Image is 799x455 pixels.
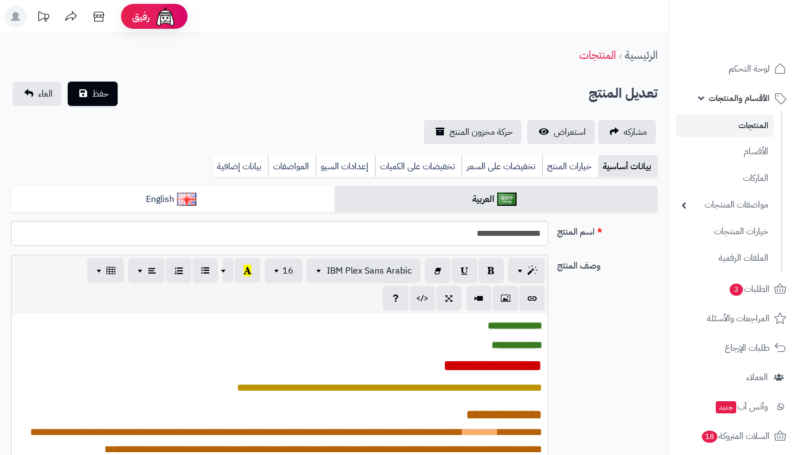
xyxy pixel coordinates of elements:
a: English [11,186,335,213]
a: العملاء [676,364,792,391]
a: حركة مخزون المنتج [424,120,522,144]
span: العملاء [746,370,768,385]
a: وآتس آبجديد [676,393,792,420]
span: IBM Plex Sans Arabic [327,264,412,277]
a: خيارات المنتجات [676,220,774,244]
a: استعراض [527,120,595,144]
span: استعراض [554,125,586,139]
h2: تعديل المنتج [589,82,658,105]
label: وصف المنتج [553,255,662,272]
a: المراجعات والأسئلة [676,305,792,332]
span: 16 [282,264,294,277]
span: رفيق [132,10,150,23]
span: الغاء [38,87,53,100]
a: الغاء [13,82,62,106]
a: تخفيضات على الكميات [375,155,462,178]
a: بيانات إضافية [213,155,268,178]
span: طلبات الإرجاع [725,340,770,356]
a: تخفيضات على السعر [462,155,542,178]
a: الملفات الرقمية [676,246,774,270]
a: العربية [335,186,658,213]
a: المنتجات [676,114,774,137]
span: السلات المتروكة [701,428,770,444]
img: العربية [497,193,517,206]
span: لوحة التحكم [729,61,770,77]
a: إعدادات السيو [316,155,375,178]
span: جديد [716,401,736,413]
a: بيانات أساسية [598,155,658,178]
button: حفظ [68,82,118,106]
a: تحديثات المنصة [29,6,57,31]
span: الأقسام والمنتجات [709,90,770,106]
span: الطلبات [729,281,770,297]
a: لوحة التحكم [676,55,792,82]
a: مشاركه [598,120,656,144]
a: مواصفات المنتجات [676,193,774,217]
button: IBM Plex Sans Arabic [307,259,421,283]
a: الطلبات3 [676,276,792,302]
a: خيارات المنتج [542,155,598,178]
span: حفظ [92,87,109,100]
a: الأقسام [676,140,774,164]
a: طلبات الإرجاع [676,335,792,361]
a: المواصفات [268,155,316,178]
button: 16 [265,259,302,283]
img: English [177,193,196,206]
span: المراجعات والأسئلة [707,311,770,326]
a: الماركات [676,166,774,190]
img: ai-face.png [154,6,176,28]
label: اسم المنتج [553,221,662,239]
span: مشاركه [624,125,647,139]
span: 18 [702,431,717,443]
span: وآتس آب [715,399,768,414]
span: 3 [730,284,743,296]
a: الرئيسية [625,47,658,63]
a: السلات المتروكة18 [676,423,792,449]
span: حركة مخزون المنتج [449,125,513,139]
a: المنتجات [579,47,616,63]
